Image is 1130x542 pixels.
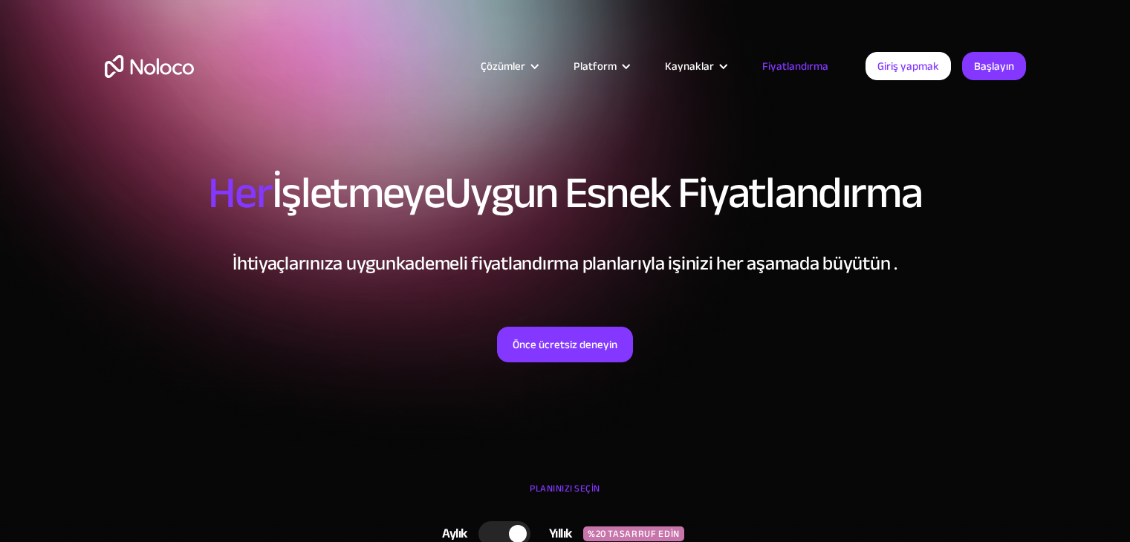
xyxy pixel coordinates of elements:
font: Her [208,151,272,235]
font: Platform [574,56,617,76]
font: Başlayın [974,56,1014,76]
font: Fiyatlandırma [762,56,828,76]
font: Giriş yapmak [877,56,939,76]
font: İşletmeye [272,151,444,235]
font: Önce ücretsiz deneyin [513,334,617,355]
font: kademeli fiyatlandırma planlarıyla işinizi her aşamada büyütün . [396,245,897,281]
a: Fiyatlandırma [744,56,847,76]
font: Uygun Esnek Fiyatlandırma [444,151,922,235]
a: Önce ücretsiz deneyin [497,327,633,362]
a: Başlayın [962,52,1026,80]
font: Çözümler [481,56,525,76]
font: Kaynaklar [665,56,714,76]
div: Çözümler [462,56,555,76]
a: Ev [105,55,194,78]
div: Kaynaklar [646,56,744,76]
div: Platform [555,56,646,76]
font: İhtiyaçlarınıza uygun [233,245,396,281]
a: Giriş yapmak [866,52,951,80]
font: PLANINIZI SEÇİN [530,480,600,497]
